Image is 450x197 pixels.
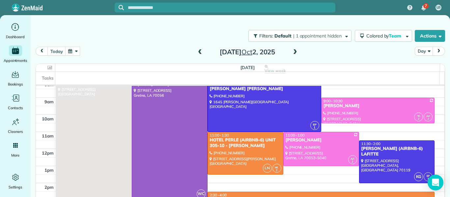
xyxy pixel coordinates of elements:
[351,157,354,160] span: AR
[273,167,281,174] small: 2
[425,3,427,9] span: 7
[286,133,305,137] span: 11:00 - 1:00
[389,33,402,39] span: Team
[361,146,433,157] div: [PERSON_NAME] (AIRBNB-6) LAFITTE
[293,33,342,39] span: | 1 appointment hidden
[119,5,124,10] svg: Focus search
[11,152,19,159] span: More
[36,47,48,56] button: prev
[427,174,430,178] span: EP
[206,48,289,56] h2: [DATE] 2, 2025
[349,159,357,165] small: 2
[42,116,54,121] span: 10am
[210,133,229,137] span: 11:00 - 1:30
[274,33,292,39] span: Default
[4,57,27,64] span: Appointments
[44,82,54,87] span: 8am
[313,123,317,126] span: EP
[311,125,319,131] small: 1
[414,172,423,181] span: KG
[259,33,273,39] span: Filters:
[210,86,319,92] div: [PERSON_NAME] [PERSON_NAME]
[8,105,23,111] span: Contacts
[355,30,412,42] button: Colored byTeam
[210,137,281,149] div: HOTEL PERLE (AIRBNB-6) UNIT 305-10 - [PERSON_NAME]
[3,93,28,111] a: Contacts
[417,1,431,15] div: 7 unread notifications
[8,81,23,87] span: Bookings
[366,33,404,39] span: Colored by
[415,30,445,42] button: Actions
[414,116,423,122] small: 2
[44,167,54,173] span: 1pm
[248,30,351,42] button: Filters: Default | 1 appointment hidden
[428,175,443,190] div: Open Intercom Messenger
[3,172,28,190] a: Settings
[415,47,433,56] button: Day
[9,184,22,190] span: Settings
[3,69,28,87] a: Bookings
[115,5,124,10] button: Focus search
[3,45,28,64] a: Appointments
[265,68,286,73] span: View week
[361,141,380,146] span: 11:30 - 2:00
[3,22,28,40] a: Dashboard
[42,75,54,81] span: Tasks
[285,137,357,143] div: [PERSON_NAME]
[8,128,23,135] span: Cleaners
[6,34,25,40] span: Dashboard
[417,114,421,118] span: YG
[241,48,252,56] span: Oct
[245,30,351,42] a: Filters: Default | 1 appointment hidden
[47,47,66,56] button: today
[424,176,432,182] small: 1
[44,99,54,104] span: 9am
[44,185,54,190] span: 2pm
[426,114,430,118] span: AR
[263,164,272,173] span: LN
[436,5,441,10] span: LB
[433,47,445,56] button: next
[240,65,255,70] span: [DATE]
[42,133,54,138] span: 11am
[275,165,279,169] span: ML
[42,150,54,156] span: 12pm
[323,99,343,103] span: 9:00 - 10:30
[323,103,433,109] div: [PERSON_NAME]
[3,116,28,135] a: Cleaners
[424,116,432,122] small: 2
